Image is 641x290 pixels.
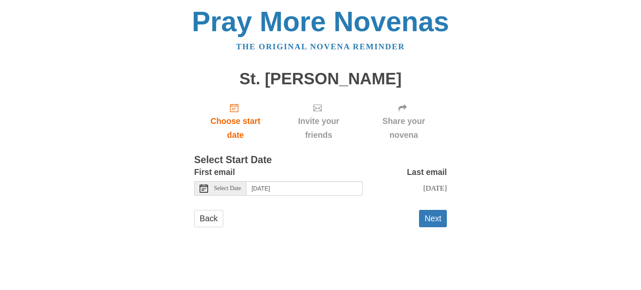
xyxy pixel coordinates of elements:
[203,114,268,142] span: Choose start date
[236,42,405,51] a: The original novena reminder
[369,114,438,142] span: Share your novena
[194,155,447,166] h3: Select Start Date
[361,96,447,146] div: Click "Next" to confirm your start date first.
[277,96,361,146] div: Click "Next" to confirm your start date first.
[194,70,447,88] h1: St. [PERSON_NAME]
[194,210,223,227] a: Back
[423,184,447,192] span: [DATE]
[192,6,449,37] a: Pray More Novenas
[214,185,241,191] span: Select Date
[194,165,235,179] label: First email
[407,165,447,179] label: Last email
[419,210,447,227] button: Next
[194,96,277,146] a: Choose start date
[285,114,352,142] span: Invite your friends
